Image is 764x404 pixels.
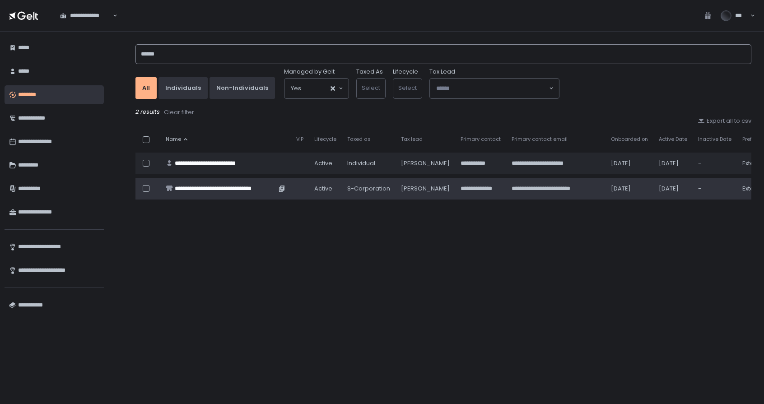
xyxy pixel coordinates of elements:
[698,136,731,143] span: Inactive Date
[135,77,157,99] button: All
[461,136,501,143] span: Primary contact
[659,136,687,143] span: Active Date
[611,136,648,143] span: Onboarded on
[401,159,450,167] div: [PERSON_NAME]
[210,77,275,99] button: Non-Individuals
[611,185,648,193] div: [DATE]
[135,108,751,117] div: 2 results
[314,159,332,167] span: active
[331,86,335,91] button: Clear Selected
[698,159,731,167] div: -
[362,84,380,92] span: Select
[659,185,687,193] div: [DATE]
[393,68,418,76] label: Lifecycle
[142,84,150,92] div: All
[611,159,648,167] div: [DATE]
[314,185,332,193] span: active
[296,136,303,143] span: VIP
[164,108,194,116] div: Clear filter
[698,117,751,125] button: Export all to csv
[436,84,548,93] input: Search for option
[166,136,181,143] span: Name
[158,77,208,99] button: Individuals
[401,185,450,193] div: [PERSON_NAME]
[401,136,423,143] span: Tax lead
[429,68,455,76] span: Tax Lead
[54,6,117,26] div: Search for option
[301,84,330,93] input: Search for option
[398,84,417,92] span: Select
[356,68,383,76] label: Taxed As
[216,84,268,92] div: Non-Individuals
[698,185,731,193] div: -
[512,136,568,143] span: Primary contact email
[430,79,559,98] div: Search for option
[347,136,371,143] span: Taxed as
[347,159,390,167] div: Individual
[314,136,336,143] span: Lifecycle
[291,84,301,93] span: Yes
[284,79,349,98] div: Search for option
[347,185,390,193] div: S-Corporation
[659,159,687,167] div: [DATE]
[165,84,201,92] div: Individuals
[163,108,195,117] button: Clear filter
[284,68,335,76] span: Managed by Gelt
